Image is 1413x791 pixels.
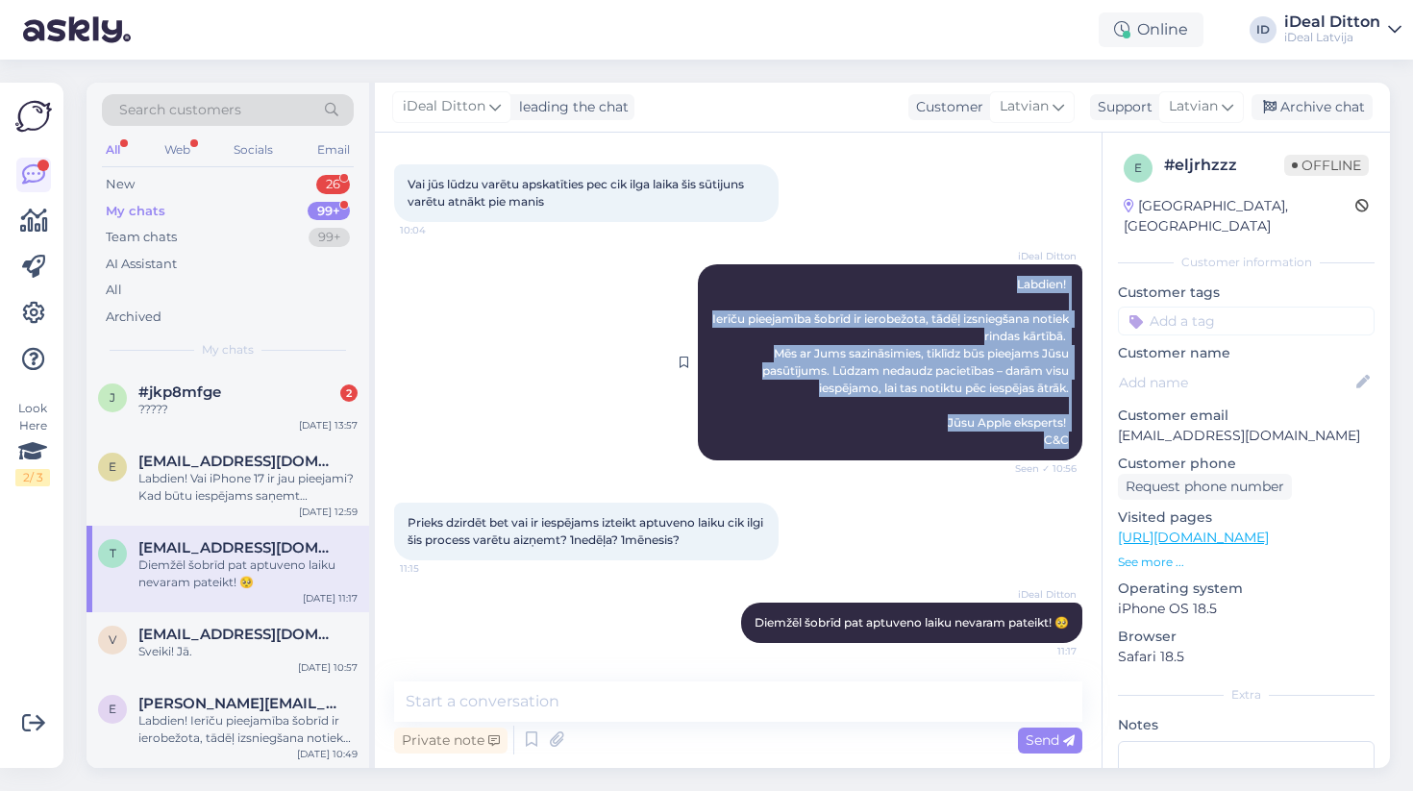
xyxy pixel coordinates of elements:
div: All [106,281,122,300]
div: ????? [138,401,358,418]
span: evitamurina@gmail.com [138,453,338,470]
div: [DATE] 10:57 [298,660,358,675]
span: #jkp8mfge [138,383,221,401]
span: e [109,459,116,474]
div: 2 [340,384,358,402]
div: 99+ [308,202,350,221]
span: Latvian [1169,96,1218,117]
div: iDeal Latvija [1284,30,1380,45]
span: e [1134,161,1142,175]
div: Look Here [15,400,50,486]
span: vendijaendija@gmail.com [138,626,338,643]
a: [URL][DOMAIN_NAME] [1118,529,1269,546]
div: Private note [394,728,508,754]
p: Operating system [1118,579,1375,599]
p: Customer tags [1118,283,1375,303]
p: Notes [1118,715,1375,735]
div: Labdien! Vai iPhone 17 ir jau pieejami? Kad būtu iespējams saņemt pasūtījumu #2000083672? Paldies. [138,470,358,505]
div: 99+ [309,228,350,247]
div: Email [313,137,354,162]
span: 11:15 [400,561,472,576]
div: Support [1090,97,1153,117]
p: See more ... [1118,554,1375,571]
div: Labdien! Ierīču pieejamība šobrīd ir ierobežota, tādēļ izsniegšana notiek rindas kārtībā tiem, ka... [138,712,358,747]
div: 26 [316,175,350,194]
div: My chats [106,202,165,221]
input: Add a tag [1118,307,1375,335]
span: e [109,702,116,716]
div: Archive chat [1252,94,1373,120]
div: Online [1099,12,1203,47]
p: Customer phone [1118,454,1375,474]
span: Search customers [119,100,241,120]
div: [DATE] 10:49 [297,747,358,761]
div: 2 / 3 [15,469,50,486]
div: Request phone number [1118,474,1292,500]
div: Archived [106,308,161,327]
span: Latvian [1000,96,1049,117]
div: New [106,175,135,194]
div: All [102,137,124,162]
div: Web [161,137,194,162]
span: Seen ✓ 10:56 [1004,461,1077,476]
span: j [110,390,115,405]
span: Send [1026,731,1075,749]
div: ID [1250,16,1277,43]
span: Offline [1284,155,1369,176]
span: Diemžēl šobrīd pat aptuveno laiku nevaram pateikt! 🥺 [755,615,1069,630]
span: iDeal Ditton [1004,587,1077,602]
div: # eljrhzzz [1164,154,1284,177]
p: Browser [1118,627,1375,647]
span: tomskuzmins17@gmail.com [138,539,338,556]
span: Vai jūs lūdzu varētu apskatīties pec cik ilga laika šis sūtijuns varētu atnākt pie manis [408,177,747,209]
div: AI Assistant [106,255,177,274]
p: [EMAIL_ADDRESS][DOMAIN_NAME] [1118,426,1375,446]
div: [DATE] 13:57 [299,418,358,433]
p: Customer name [1118,343,1375,363]
div: iDeal Ditton [1284,14,1380,30]
div: Customer [908,97,983,117]
div: leading the chat [511,97,629,117]
a: iDeal DittoniDeal Latvija [1284,14,1401,45]
p: Safari 18.5 [1118,647,1375,667]
p: Customer email [1118,406,1375,426]
span: iDeal Ditton [1004,249,1077,263]
div: Team chats [106,228,177,247]
div: Extra [1118,686,1375,704]
span: 11:17 [1004,644,1077,658]
div: [DATE] 11:17 [303,591,358,606]
img: Askly Logo [15,98,52,135]
div: Customer information [1118,254,1375,271]
div: [DATE] 12:59 [299,505,358,519]
input: Add name [1119,372,1352,393]
div: Sveiki! Jā. [138,643,358,660]
div: [GEOGRAPHIC_DATA], [GEOGRAPHIC_DATA] [1124,196,1355,236]
span: 10:04 [400,223,472,237]
div: Diemžēl šobrīd pat aptuveno laiku nevaram pateikt! 🥺 [138,556,358,591]
p: iPhone OS 18.5 [1118,599,1375,619]
span: eduards.nazarenko@inbox.lv [138,695,338,712]
span: v [109,632,116,647]
span: iDeal Ditton [403,96,485,117]
span: My chats [202,341,254,358]
p: Visited pages [1118,507,1375,528]
span: Prieks dzirdēt bet vai ir iespējams izteikt aptuveno laiku cik ilgi šis process varētu aizņemt? 1... [408,515,766,547]
span: t [110,546,116,560]
div: Socials [230,137,277,162]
